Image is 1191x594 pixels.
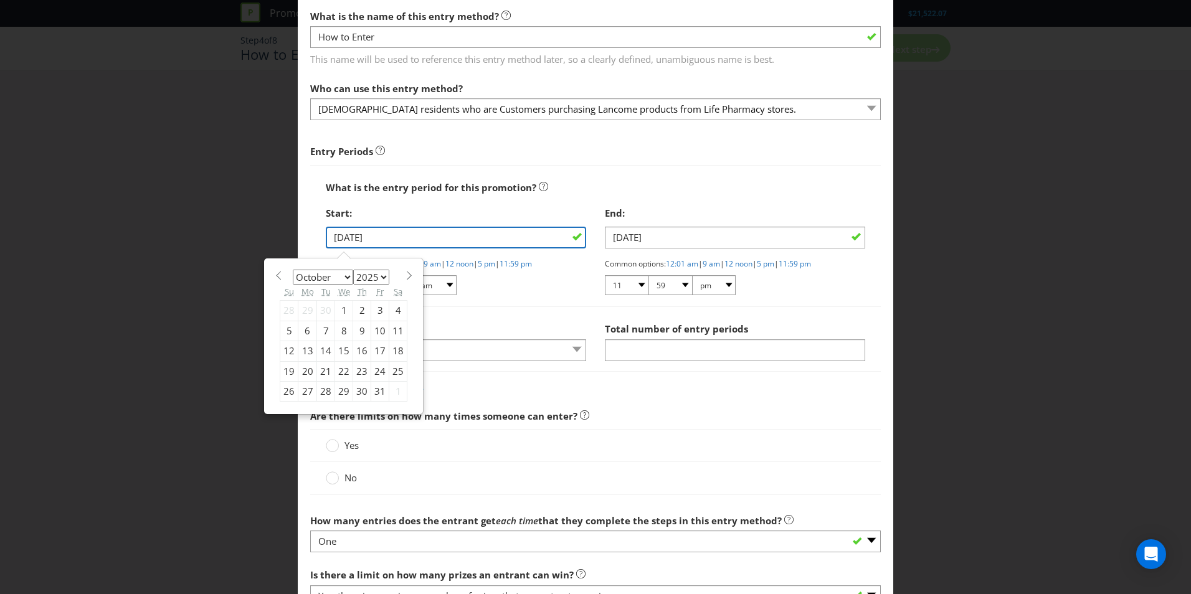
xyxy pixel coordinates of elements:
div: 10 [371,321,389,341]
abbr: Sunday [285,286,294,297]
div: 16 [353,341,371,361]
span: Are there limits on how many times someone can enter? [310,410,577,422]
input: DD/MM/YY [326,227,586,248]
span: Who can use this entry method? [310,82,463,95]
strong: Entry Periods [310,145,373,158]
div: 2 [353,301,371,321]
span: How many entries does the entrant get [310,514,496,527]
span: What is the name of this entry method? [310,10,499,22]
div: 11 [389,321,407,341]
span: | [698,258,703,269]
div: 6 [298,321,317,341]
div: 21 [317,361,335,381]
span: | [774,258,779,269]
div: 7 [317,321,335,341]
div: 22 [335,361,353,381]
div: 26 [280,381,298,401]
span: Is there a limit on how many prizes an entrant can win? [310,568,574,581]
div: 30 [353,381,371,401]
div: 29 [298,301,317,321]
div: 19 [280,361,298,381]
span: Yes [344,439,359,451]
em: each time [496,514,538,527]
a: 12:01 am [666,258,698,269]
div: 1 [389,381,407,401]
span: | [752,258,757,269]
div: 24 [371,361,389,381]
div: 25 [389,361,407,381]
div: Open Intercom Messenger [1136,539,1166,569]
a: 11:59 pm [500,258,532,269]
div: 28 [317,381,335,401]
abbr: Friday [376,286,384,297]
abbr: Thursday [358,286,367,297]
span: This name will be used to reference this entry method later, so a clearly defined, unambiguous na... [310,49,881,67]
div: 3 [371,301,389,321]
div: 4 [389,301,407,321]
a: 11:59 pm [779,258,811,269]
div: 17 [371,341,389,361]
a: 12 noon [724,258,752,269]
abbr: Wednesday [338,286,350,297]
div: 18 [389,341,407,361]
span: | [720,258,724,269]
div: 12 [280,341,298,361]
span: No [344,471,357,484]
a: 9 am [703,258,720,269]
div: 27 [298,381,317,401]
span: Total number of entry periods [605,323,748,335]
div: 15 [335,341,353,361]
a: 12 noon [445,258,473,269]
span: What is the entry period for this promotion? [326,181,536,194]
span: | [495,258,500,269]
span: that they complete the steps in this entry method? [538,514,782,527]
a: 5 pm [757,258,774,269]
abbr: Monday [301,286,314,297]
div: 8 [335,321,353,341]
div: 28 [280,301,298,321]
div: 9 [353,321,371,341]
div: 31 [371,381,389,401]
div: 5 [280,321,298,341]
a: 9 am [424,258,441,269]
div: Start: [326,200,586,226]
div: 14 [317,341,335,361]
div: 20 [298,361,317,381]
span: | [473,258,478,269]
input: DD/MM/YY [605,227,865,248]
abbr: Tuesday [321,286,331,297]
span: Common options: [605,258,666,269]
div: 23 [353,361,371,381]
abbr: Saturday [394,286,402,297]
div: 29 [335,381,353,401]
div: 30 [317,301,335,321]
div: End: [605,200,865,226]
div: 13 [298,341,317,361]
div: 1 [335,301,353,321]
a: 5 pm [478,258,495,269]
span: | [441,258,445,269]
